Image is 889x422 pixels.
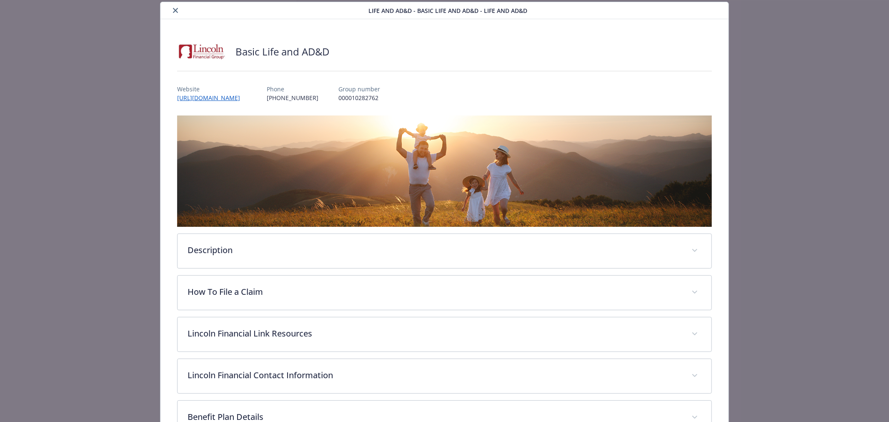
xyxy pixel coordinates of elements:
[177,94,247,102] a: [URL][DOMAIN_NAME]
[338,85,380,93] p: Group number
[178,276,711,310] div: How To File a Claim
[235,45,329,59] h2: Basic Life and AD&D
[338,93,380,102] p: 000010282762
[188,286,681,298] p: How To File a Claim
[177,116,712,227] img: banner
[177,85,247,93] p: Website
[368,6,527,15] span: Life and AD&D - Basic Life and AD&D - Life and AD&D
[267,85,318,93] p: Phone
[177,39,227,64] img: Lincoln Financial Group
[188,327,681,340] p: Lincoln Financial Link Resources
[267,93,318,102] p: [PHONE_NUMBER]
[188,244,681,256] p: Description
[178,317,711,352] div: Lincoln Financial Link Resources
[188,369,681,382] p: Lincoln Financial Contact Information
[178,234,711,268] div: Description
[178,359,711,393] div: Lincoln Financial Contact Information
[170,5,180,15] button: close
